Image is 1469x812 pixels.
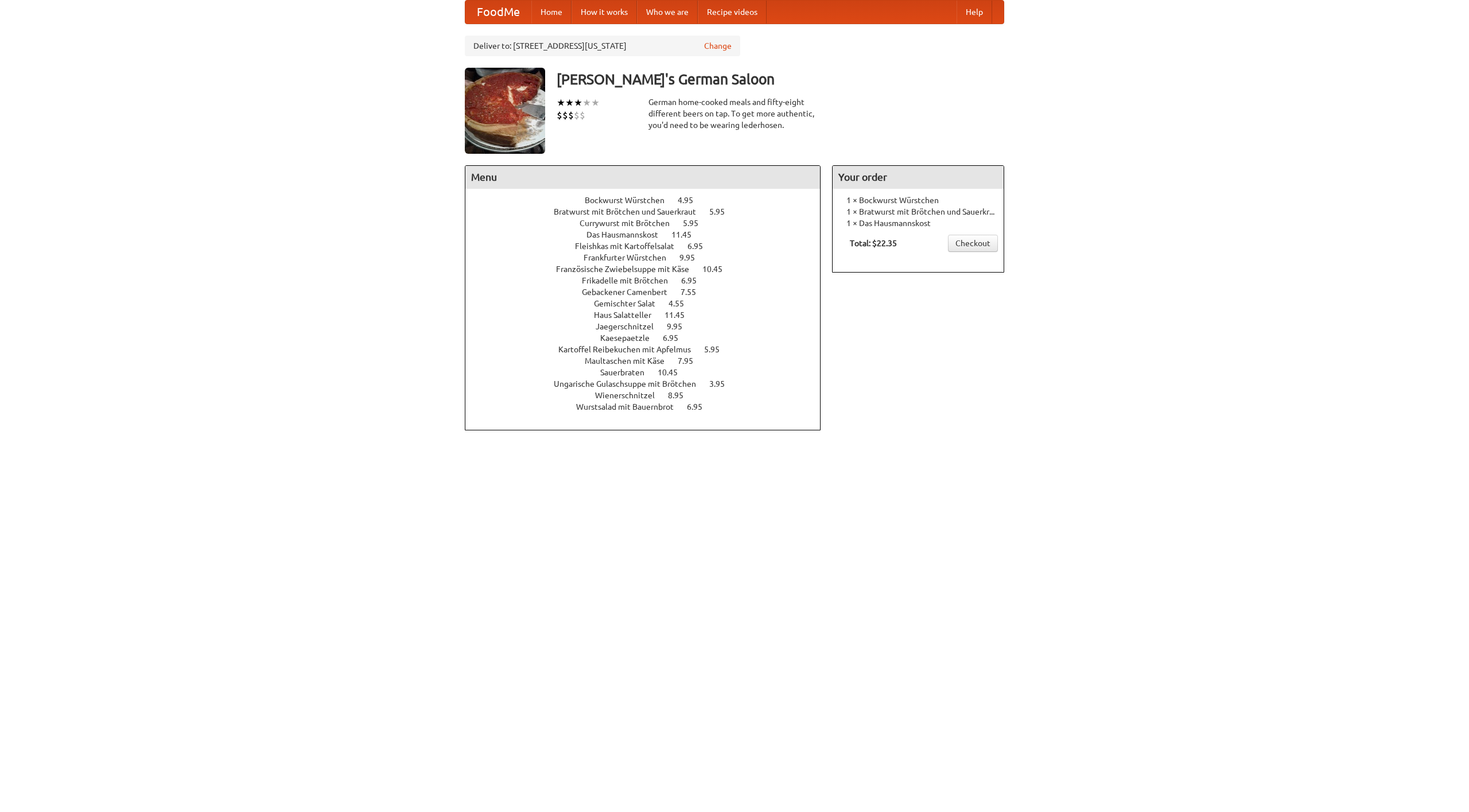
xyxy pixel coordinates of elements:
span: Haus Salatteller [594,310,663,320]
span: Sauerbraten [600,368,656,377]
span: 6.95 [663,333,690,343]
span: 11.45 [664,310,696,320]
span: 3.95 [709,379,736,388]
span: Frankfurter Würstchen [584,253,678,262]
span: Ungarische Gulaschsuppe mit Brötchen [554,379,708,388]
span: 5.95 [683,219,710,228]
h4: Your order [833,166,1004,189]
span: Frikadelle mit Brötchen [582,276,679,285]
li: $ [580,109,585,122]
a: FoodMe [465,1,531,24]
span: 9.95 [667,322,694,331]
h4: Menu [465,166,820,189]
a: How it works [572,1,637,24]
a: Ungarische Gulaschsuppe mit Brötchen 3.95 [554,379,746,388]
li: $ [574,109,580,122]
span: Bockwurst Würstchen [585,196,676,205]
span: 9.95 [679,253,706,262]
a: Bockwurst Würstchen 4.95 [585,196,714,205]
li: 1 × Bockwurst Würstchen [838,195,998,206]
a: Kartoffel Reibekuchen mit Apfelmus 5.95 [558,345,741,354]
span: 4.95 [678,196,705,205]
a: Sauerbraten 10.45 [600,368,699,377]
a: Who we are [637,1,698,24]
a: Help [957,1,992,24]
h3: [PERSON_NAME]'s German Saloon [557,68,1004,91]
span: 6.95 [687,242,714,251]
span: 6.95 [687,402,714,411]
a: Frikadelle mit Brötchen 6.95 [582,276,718,285]
a: Kaesepaetzle 6.95 [600,333,699,343]
span: Gebackener Camenbert [582,287,679,297]
span: 10.45 [658,368,689,377]
span: 7.55 [681,287,708,297]
span: 10.45 [702,265,734,274]
li: $ [568,109,574,122]
a: Bratwurst mit Brötchen und Sauerkraut 5.95 [554,207,746,216]
span: Currywurst mit Brötchen [580,219,681,228]
li: $ [562,109,568,122]
span: Wienerschnitzel [595,391,666,400]
li: ★ [574,96,582,109]
span: 7.95 [678,356,705,366]
a: Wurstsalad mit Bauernbrot 6.95 [576,402,724,411]
span: 5.95 [704,345,731,354]
b: Total: $22.35 [850,239,897,248]
span: 6.95 [681,276,708,285]
span: 5.95 [709,207,736,216]
span: Das Hausmannskost [586,230,670,239]
a: Gebackener Camenbert 7.55 [582,287,717,297]
img: angular.jpg [465,68,545,154]
div: German home-cooked meals and fifty-eight different beers on tap. To get more authentic, you'd nee... [648,96,821,131]
a: Maultaschen mit Käse 7.95 [585,356,714,366]
a: Recipe videos [698,1,767,24]
a: Frankfurter Würstchen 9.95 [584,253,716,262]
a: Home [531,1,572,24]
span: 8.95 [668,391,695,400]
a: Haus Salatteller 11.45 [594,310,706,320]
li: ★ [582,96,591,109]
li: 1 × Das Hausmannskost [838,217,998,229]
span: Jaegerschnitzel [596,322,665,331]
div: Deliver to: [STREET_ADDRESS][US_STATE] [465,36,740,56]
span: Kaesepaetzle [600,333,661,343]
li: ★ [591,96,600,109]
a: Change [704,40,732,52]
a: Checkout [948,235,998,252]
span: Kartoffel Reibekuchen mit Apfelmus [558,345,702,354]
span: Fleishkas mit Kartoffelsalat [575,242,686,251]
span: Gemischter Salat [594,299,667,308]
a: Fleishkas mit Kartoffelsalat 6.95 [575,242,724,251]
span: Französische Zwiebelsuppe mit Käse [556,265,701,274]
li: ★ [557,96,565,109]
a: Gemischter Salat 4.55 [594,299,705,308]
span: 11.45 [671,230,703,239]
span: Bratwurst mit Brötchen und Sauerkraut [554,207,708,216]
a: Französische Zwiebelsuppe mit Käse 10.45 [556,265,744,274]
a: Jaegerschnitzel 9.95 [596,322,704,331]
span: 4.55 [669,299,695,308]
a: Das Hausmannskost 11.45 [586,230,713,239]
span: Maultaschen mit Käse [585,356,676,366]
li: ★ [565,96,574,109]
li: $ [557,109,562,122]
a: Currywurst mit Brötchen 5.95 [580,219,720,228]
a: Wienerschnitzel 8.95 [595,391,705,400]
span: Wurstsalad mit Bauernbrot [576,402,685,411]
li: 1 × Bratwurst mit Brötchen und Sauerkraut [838,206,998,217]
